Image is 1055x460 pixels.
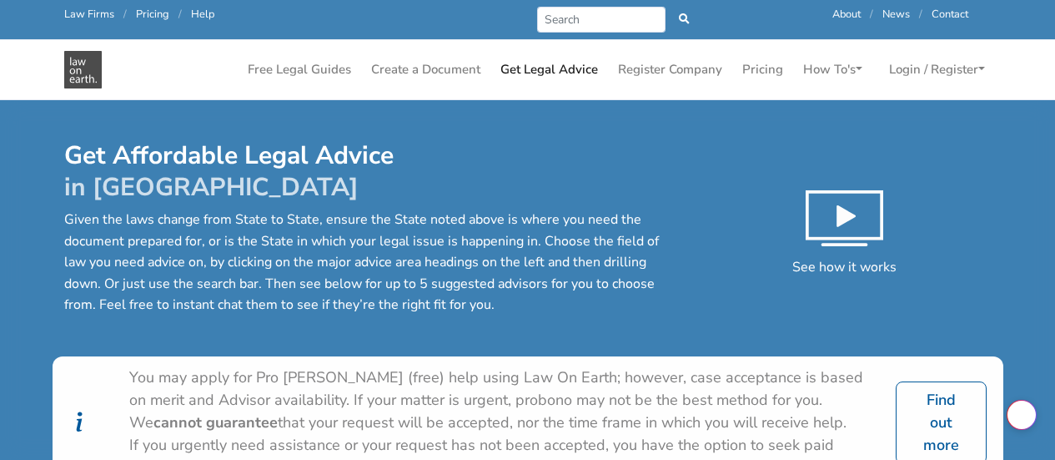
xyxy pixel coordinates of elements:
a: Pricing [136,7,169,22]
input: Search [537,7,666,33]
a: Pricing [736,53,790,86]
a: Free Legal Guides [241,53,358,86]
a: How To's [796,53,869,86]
a: News [882,7,910,22]
div: You may apply for Pro [PERSON_NAME] (free) help using Law On Earth; however, case acceptance is b... [129,366,876,434]
span: / [123,7,127,22]
h1: Get Affordable Legal Advice [64,140,675,203]
span: See how it works [792,258,897,276]
a: Get Legal Advice [494,53,605,86]
span: in [GEOGRAPHIC_DATA] [64,170,359,205]
span: / [919,7,922,22]
span: / [178,7,182,22]
img: Get Legal Advice in [64,51,102,88]
a: Create a Document [364,53,487,86]
a: Help [191,7,214,22]
b: cannot guarantee [153,412,278,432]
a: Law Firms [64,7,114,22]
a: About [832,7,861,22]
a: Login / Register [882,53,992,86]
a: Register Company [611,53,729,86]
button: See how it works [772,159,917,298]
a: Contact [932,7,968,22]
p: Given the laws change from State to State, ensure the State noted above is where you need the doc... [64,210,675,316]
span: / [870,7,873,22]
